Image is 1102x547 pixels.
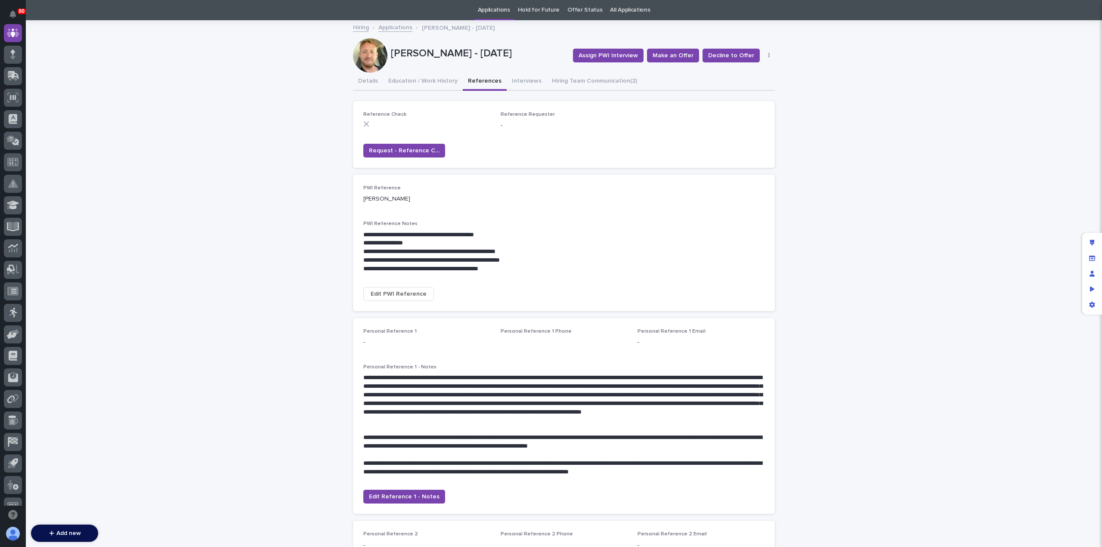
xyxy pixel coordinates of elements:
a: 📖Help Docs [5,105,50,121]
span: Personal Reference 1 Phone [501,329,572,334]
p: - [501,121,628,130]
span: Onboarding Call [62,108,110,117]
div: App settings [1084,297,1100,312]
span: Reference Requester [501,112,555,117]
button: Make an Offer [647,49,699,62]
img: 1736555164131-43832dd5-751b-4058-ba23-39d91318e5a0 [9,133,24,148]
img: Stacker [9,8,26,25]
p: - [638,338,765,347]
button: users-avatar [4,525,22,543]
div: Preview as [1084,281,1100,297]
button: Edit PWI Reference [363,287,434,301]
div: Notifications80 [11,10,22,24]
span: PWI Reference [363,185,401,191]
button: Request - Reference Check [363,144,445,158]
span: Assign PWI Interview [579,51,638,60]
div: Edit layout [1084,235,1100,250]
span: Edit Reference 1 - Notes [369,492,440,501]
span: Personal Reference 1 - Notes [363,365,436,370]
button: Add new [31,525,98,542]
p: 80 [19,8,25,14]
p: Welcome 👋 [9,34,157,48]
p: [PERSON_NAME] - [DATE] [422,22,495,32]
a: Applications [378,22,412,32]
button: Details [353,73,383,91]
span: Pylon [86,159,104,166]
button: Interviews [507,73,547,91]
button: Edit Reference 1 - Notes [363,490,445,504]
p: [PERSON_NAME] - [DATE] [391,47,566,60]
p: - [363,338,490,347]
button: References [463,73,507,91]
span: Personal Reference 2 [363,532,418,537]
p: How can we help? [9,48,157,62]
button: Assign PWI Interview [573,49,644,62]
span: Make an Offer [653,51,693,60]
div: We're available if you need us! [29,142,109,148]
div: Manage users [1084,266,1100,281]
span: Personal Reference 1 Email [638,329,706,334]
button: Decline to Offer [703,49,760,62]
div: 📖 [9,109,15,116]
button: Notifications [4,5,22,23]
div: 🔗 [54,109,61,116]
span: Decline to Offer [708,51,754,60]
button: Education / Work History [383,73,463,91]
a: Hiring [353,22,369,32]
button: Start new chat [146,136,157,146]
a: 🔗Onboarding Call [50,105,113,121]
span: Help Docs [17,108,47,117]
p: [PERSON_NAME] [363,195,490,204]
span: Reference Check [363,112,406,117]
div: Manage fields and data [1084,250,1100,266]
span: Request - Reference Check [369,146,440,155]
button: Open support chat [4,506,22,524]
span: PWI Reference Notes [363,221,418,226]
span: Personal Reference 2 Email [638,532,707,537]
div: Start new chat [29,133,141,142]
button: Hiring Team Communication (2) [547,73,642,91]
span: Edit PWI Reference [371,290,427,298]
span: Personal Reference 2 Phone [501,532,573,537]
a: Powered byPylon [61,159,104,166]
span: Personal Reference 1 [363,329,417,334]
